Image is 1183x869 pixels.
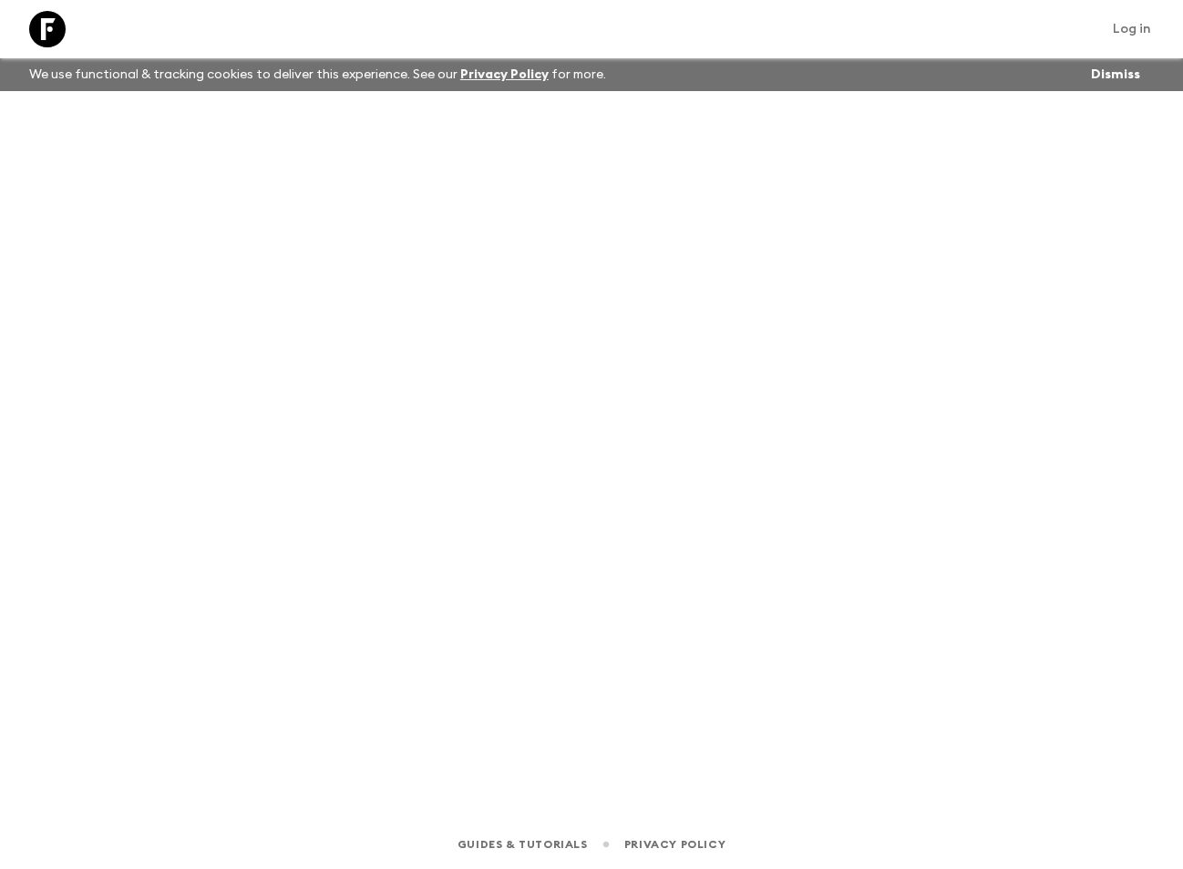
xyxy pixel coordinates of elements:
a: Log in [1103,16,1161,42]
a: Guides & Tutorials [458,834,588,854]
p: We use functional & tracking cookies to deliver this experience. See our for more. [22,58,613,91]
a: Privacy Policy [460,68,549,81]
button: Dismiss [1086,62,1145,87]
a: Privacy Policy [624,834,725,854]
